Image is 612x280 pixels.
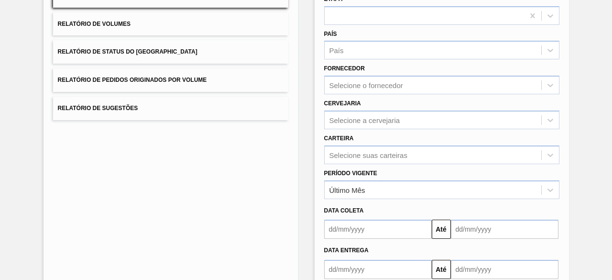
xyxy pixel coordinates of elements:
[324,135,354,142] label: Carteira
[432,260,451,279] button: Até
[58,105,138,112] span: Relatório de Sugestões
[432,220,451,239] button: Até
[324,247,369,254] span: Data entrega
[324,220,432,239] input: dd/mm/yyyy
[451,260,558,279] input: dd/mm/yyyy
[329,186,365,194] div: Último Mês
[58,77,207,83] span: Relatório de Pedidos Originados por Volume
[53,40,288,64] button: Relatório de Status do [GEOGRAPHIC_DATA]
[324,170,377,177] label: Período Vigente
[329,116,400,124] div: Selecione a cervejaria
[451,220,558,239] input: dd/mm/yyyy
[329,81,403,90] div: Selecione o fornecedor
[58,21,131,27] span: Relatório de Volumes
[324,100,361,107] label: Cervejaria
[53,97,288,120] button: Relatório de Sugestões
[324,65,365,72] label: Fornecedor
[324,260,432,279] input: dd/mm/yyyy
[53,68,288,92] button: Relatório de Pedidos Originados por Volume
[324,207,364,214] span: Data coleta
[58,48,197,55] span: Relatório de Status do [GEOGRAPHIC_DATA]
[324,31,337,37] label: País
[53,12,288,36] button: Relatório de Volumes
[329,46,344,55] div: País
[329,151,407,159] div: Selecione suas carteiras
